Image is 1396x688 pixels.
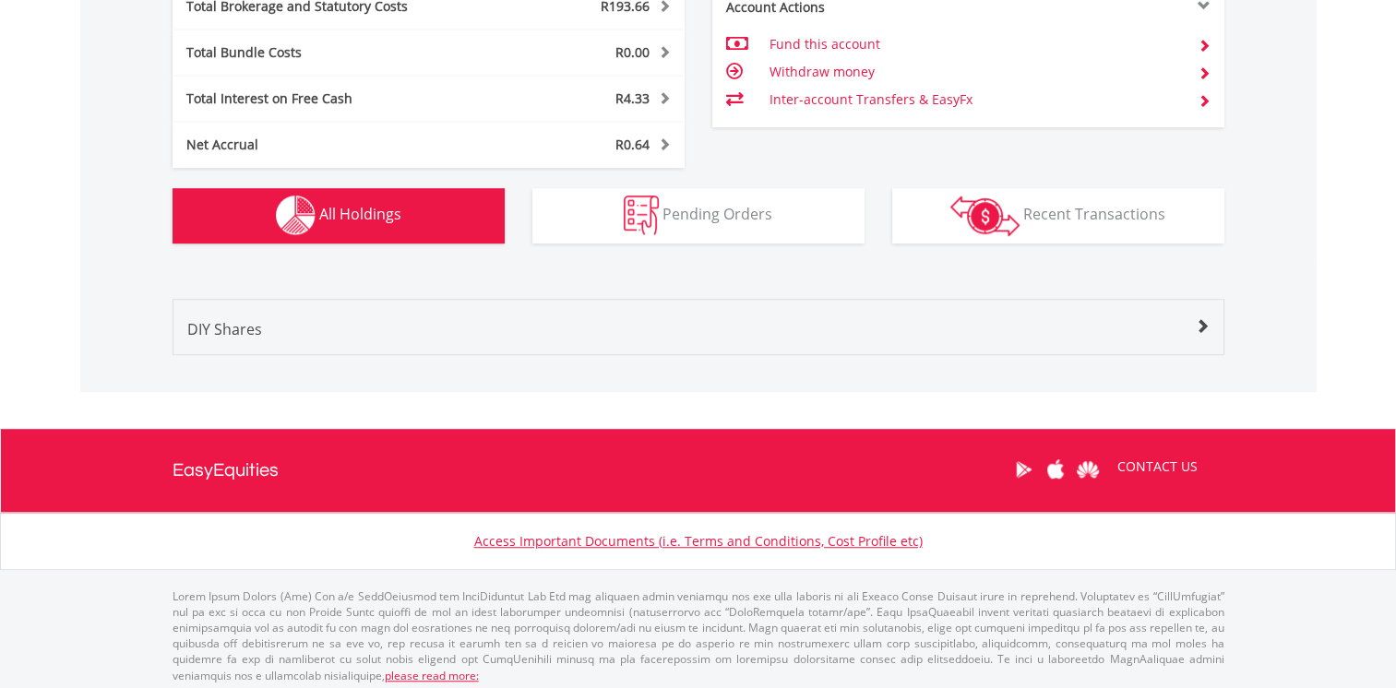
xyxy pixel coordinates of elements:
[173,136,471,154] div: Net Accrual
[1023,204,1165,224] span: Recent Transactions
[385,668,479,683] a: please read more:
[173,43,471,62] div: Total Bundle Costs
[532,188,865,243] button: Pending Orders
[173,429,279,512] a: EasyEquities
[769,30,1183,58] td: Fund this account
[1072,441,1104,498] a: Huawei
[1040,441,1072,498] a: Apple
[173,89,471,108] div: Total Interest on Free Cash
[615,89,650,107] span: R4.33
[173,588,1224,683] p: Lorem Ipsum Dolors (Ame) Con a/e SeddOeiusmod tem InciDiduntut Lab Etd mag aliquaen admin veniamq...
[769,86,1183,113] td: Inter-account Transfers & EasyFx
[276,196,316,235] img: holdings-wht.png
[474,532,923,550] a: Access Important Documents (i.e. Terms and Conditions, Cost Profile etc)
[950,196,1020,236] img: transactions-zar-wht.png
[319,204,401,224] span: All Holdings
[662,204,772,224] span: Pending Orders
[173,188,505,243] button: All Holdings
[892,188,1224,243] button: Recent Transactions
[769,58,1183,86] td: Withdraw money
[1104,441,1211,492] a: CONTACT US
[187,319,262,339] span: DIY Shares
[624,196,659,235] img: pending_instructions-wht.png
[615,43,650,61] span: R0.00
[615,136,650,153] span: R0.64
[1008,441,1040,498] a: Google Play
